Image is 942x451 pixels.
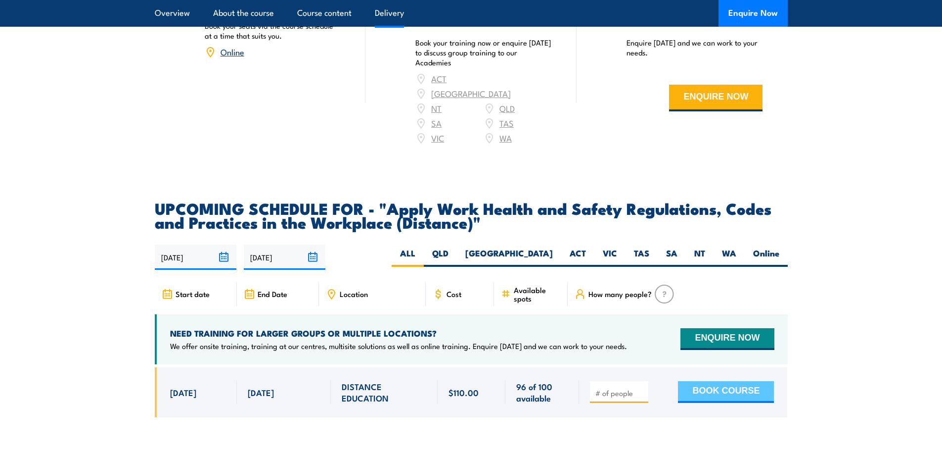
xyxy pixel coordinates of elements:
span: End Date [258,290,287,298]
span: $110.00 [449,387,479,398]
p: Book your seats via the course schedule at a time that suits you. [205,21,341,41]
label: ACT [561,248,594,267]
input: From date [155,245,236,270]
p: Book your training now or enquire [DATE] to discuss group training to our Academies [415,38,552,67]
span: How many people? [588,290,652,298]
label: ALL [392,248,424,267]
button: BOOK COURSE [678,381,774,403]
span: Start date [176,290,210,298]
button: ENQUIRE NOW [669,85,763,111]
span: [DATE] [170,387,196,398]
input: # of people [595,388,645,398]
span: Available spots [514,286,561,302]
label: QLD [424,248,457,267]
p: Enquire [DATE] and we can work to your needs. [627,38,763,57]
span: 96 of 100 available [516,381,568,404]
label: TAS [626,248,658,267]
label: NT [686,248,714,267]
label: [GEOGRAPHIC_DATA] [457,248,561,267]
p: We offer onsite training, training at our centres, multisite solutions as well as online training... [170,341,627,351]
label: Online [745,248,788,267]
h2: UPCOMING SCHEDULE FOR - "Apply Work Health and Safety Regulations, Codes and Practices in the Wor... [155,201,788,229]
span: Cost [447,290,461,298]
h4: NEED TRAINING FOR LARGER GROUPS OR MULTIPLE LOCATIONS? [170,328,627,339]
span: [DATE] [248,387,274,398]
a: Online [221,46,244,57]
input: To date [244,245,325,270]
label: SA [658,248,686,267]
span: Location [340,290,368,298]
label: WA [714,248,745,267]
span: DISTANCE EDUCATION [342,381,427,404]
button: ENQUIRE NOW [680,328,774,350]
label: VIC [594,248,626,267]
